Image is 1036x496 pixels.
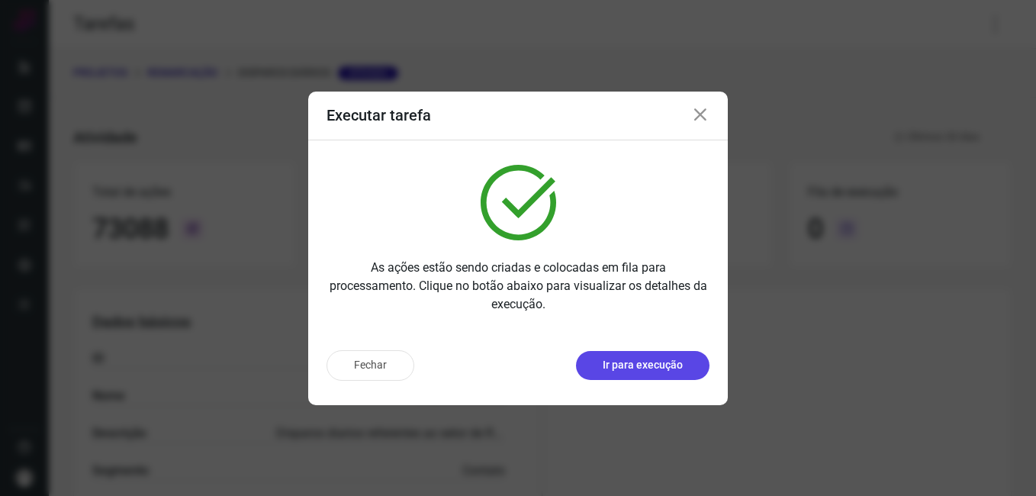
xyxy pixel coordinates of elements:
h3: Executar tarefa [327,106,431,124]
p: Ir para execução [603,357,683,373]
img: verified.svg [481,165,556,240]
p: As ações estão sendo criadas e colocadas em fila para processamento. Clique no botão abaixo para ... [327,259,709,314]
button: Ir para execução [576,351,709,380]
button: Fechar [327,350,414,381]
